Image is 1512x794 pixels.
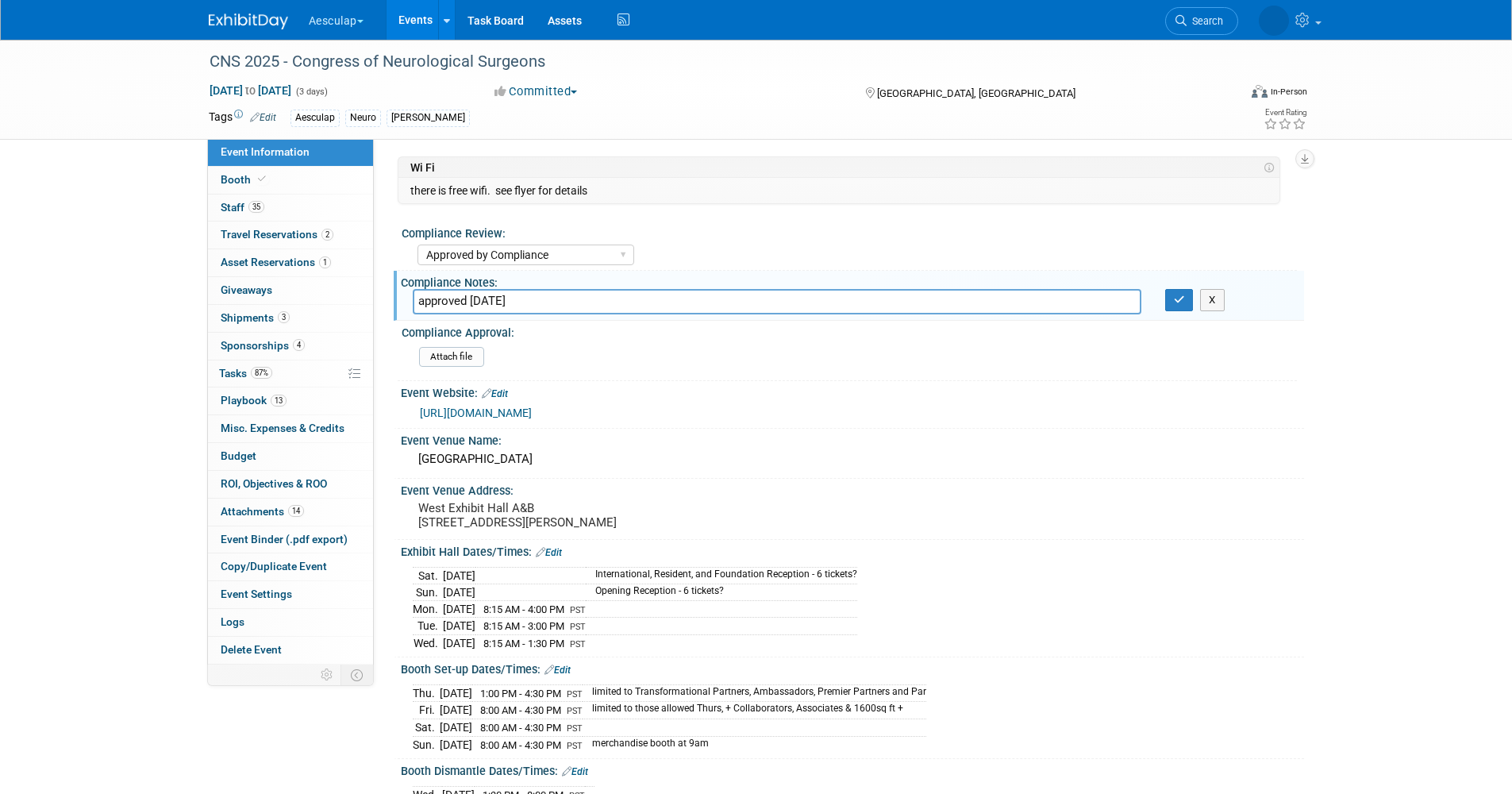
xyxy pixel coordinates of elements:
button: Committed [489,83,583,100]
td: merchandise booth at 9am [583,736,926,753]
td: there is free wifi. see flyer for details [410,183,1264,198]
span: ROI, Objectives & ROO [221,477,327,490]
span: 8:00 AM - 4:30 PM [480,704,561,716]
span: 8:00 AM - 4:30 PM [480,722,561,734]
span: Misc. Expenses & Credits [221,422,344,434]
div: Aesculap [290,110,340,126]
div: [PERSON_NAME] [387,110,470,126]
td: [DATE] [440,719,472,737]
td: Tags [209,109,276,127]
div: Compliance Review: [402,222,1297,241]
td: [DATE] [443,600,475,618]
a: Giveaways [208,277,373,304]
td: Opening Reception - 6 tickets? [586,584,857,600]
a: ROI, Objectives & ROO [208,471,373,498]
a: [URL][DOMAIN_NAME] [420,407,532,419]
td: Thu. [413,684,440,702]
div: Event Rating [1264,109,1306,117]
a: Tasks87% [208,360,373,387]
img: Linda Zeller [1259,6,1289,36]
div: Booth Set-up Dates/Times: [401,657,1304,678]
a: Copy/Duplicate Event [208,553,373,580]
td: [DATE] [443,567,475,584]
td: Toggle Event Tabs [340,665,373,685]
a: Edit [562,766,588,777]
span: [GEOGRAPHIC_DATA], [GEOGRAPHIC_DATA] [877,87,1075,99]
span: Shipments [221,311,290,324]
span: Giveaways [221,283,272,296]
td: limited to Transformational Partners, Ambassadors, Premier Partners and Par [583,684,926,702]
span: 8:15 AM - 4:00 PM [483,603,564,615]
td: limited to those allowed Thurs, + Collaborators, Associates & 1600sq ft + [583,702,926,719]
div: Exhibit Hall Dates/Times: [401,540,1304,561]
a: Asset Reservations1 [208,249,373,276]
td: Fri. [413,702,440,719]
a: Logs [208,609,373,636]
a: Travel Reservations2 [208,222,373,249]
span: [DATE] [DATE] [209,83,292,98]
a: Edit [482,388,508,399]
span: PST [567,706,583,716]
a: Playbook13 [208,387,373,414]
span: 14 [288,505,304,517]
span: PST [570,622,586,632]
span: (3 days) [294,87,328,97]
a: Staff35 [208,195,373,222]
td: [DATE] [443,584,475,600]
span: Staff [221,201,264,214]
a: Sponsorships4 [208,333,373,360]
td: [DATE] [440,702,472,719]
div: Neuro [345,110,381,126]
td: Mon. [413,600,443,618]
td: Wi Fi [410,160,1259,175]
span: Booth [221,173,269,186]
a: Delete Event [208,637,373,664]
span: Delete Event [221,643,282,656]
span: 1:00 PM - 4:30 PM [480,688,561,700]
td: Wed. [413,634,443,651]
a: Edit [250,112,276,123]
div: Compliance Approval: [402,321,1297,341]
div: Event Format [1145,83,1308,106]
span: Budget [221,449,256,462]
span: 13 [271,395,287,407]
span: 1 [319,256,331,268]
td: [DATE] [440,684,472,702]
span: Event Settings [221,588,292,600]
button: X [1200,289,1225,311]
span: Playbook [221,394,287,407]
span: Attachments [221,505,304,518]
td: Sun. [413,584,443,600]
span: 8:00 AM - 4:30 PM [480,739,561,751]
a: Shipments3 [208,305,373,332]
a: Search [1165,7,1238,35]
td: Sat. [413,567,443,584]
span: Travel Reservations [221,228,333,241]
td: Sun. [413,736,440,753]
span: Sponsorships [221,339,305,352]
span: PST [570,605,586,615]
span: Copy/Duplicate Event [221,560,327,572]
span: PST [570,639,586,649]
a: Event Information [208,139,373,166]
img: ExhibitDay [209,13,288,29]
span: PST [567,689,583,700]
td: Tue. [413,618,443,635]
div: Event Venue Address: [401,479,1304,499]
span: to [243,84,258,97]
td: Sat. [413,719,440,737]
span: PST [567,723,583,734]
a: Edit [536,547,562,558]
span: Search [1187,15,1223,27]
td: Personalize Event Tab Strip [314,665,341,685]
span: 3 [278,311,290,323]
td: International, Resident, and Foundation Reception - 6 tickets? [586,567,857,584]
div: Event Website: [401,381,1304,402]
span: Asset Reservations [221,256,331,268]
span: 8:15 AM - 3:00 PM [483,620,564,632]
span: 2 [321,229,333,241]
pre: West Exhibit Hall A&B [STREET_ADDRESS][PERSON_NAME] [418,501,760,530]
a: Event Binder (.pdf export) [208,526,373,553]
a: Event Settings [208,581,373,608]
span: Logs [221,615,244,628]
